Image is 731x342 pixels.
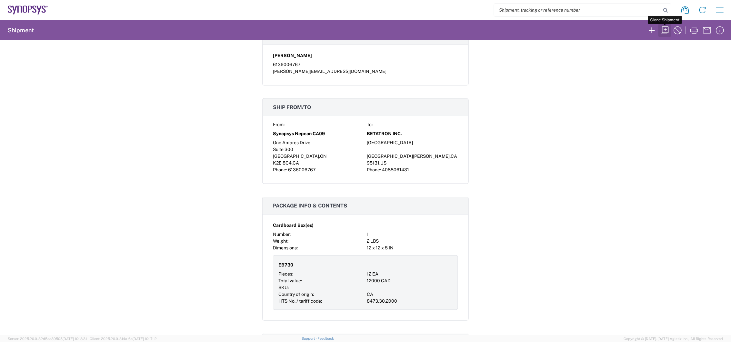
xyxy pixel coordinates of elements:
span: Pieces: [278,271,293,277]
div: 12 x 12 x 5 IN [367,245,458,251]
span: Cardboard Box(es) [273,222,314,229]
span: Server: 2025.20.0-32d5ea39505 [8,337,87,341]
div: 2 LBS [367,238,458,245]
span: To: [367,122,373,127]
span: [GEOGRAPHIC_DATA][PERSON_NAME] [367,154,450,159]
span: Country of origin: [278,292,314,297]
span: HTS No. / tariff code: [278,298,322,304]
div: CA [367,291,453,298]
span: Ship from/to [273,104,311,110]
span: EB730 [278,262,293,268]
span: , [292,160,293,166]
a: Support [302,337,318,340]
div: 8473.30.2000 [367,298,453,305]
span: Phone: [367,167,381,172]
div: One Antares Drive [273,139,364,146]
span: SKU: [278,285,289,290]
div: 6136006767 [273,61,458,68]
span: Dimensions: [273,245,298,250]
div: [GEOGRAPHIC_DATA] [367,139,458,146]
span: Number: [273,232,291,237]
span: [DATE] 10:17:12 [133,337,157,341]
a: Feedback [318,337,334,340]
span: US [380,160,386,166]
span: ON [320,154,327,159]
span: K2E 8C4 [273,160,292,166]
span: 4088061431 [382,167,409,172]
input: Shipment, tracking or reference number [494,4,661,16]
span: [PERSON_NAME] [273,52,312,59]
span: Synopsys Nepean CA09 [273,130,325,137]
div: [PERSON_NAME][EMAIL_ADDRESS][DOMAIN_NAME] [273,68,458,75]
span: CA [293,160,299,166]
span: CA [451,154,457,159]
span: BETATRON INC. [367,130,402,137]
div: 12 EA [367,271,453,277]
span: 6136006767 [288,167,315,172]
span: , [379,160,380,166]
span: [DATE] 10:18:31 [63,337,87,341]
span: , [319,154,320,159]
span: Copyright © [DATE]-[DATE] Agistix Inc., All Rights Reserved [624,336,723,342]
span: Package info & contents [273,203,347,209]
span: , [450,154,451,159]
span: Total value: [278,278,302,283]
div: 1 [367,231,458,238]
span: 95131 [367,160,379,166]
span: [GEOGRAPHIC_DATA] [273,154,319,159]
span: Weight: [273,238,288,244]
div: 12000 CAD [367,277,453,284]
span: Client: 2025.20.0-314a16e [90,337,157,341]
span: Phone: [273,167,287,172]
h2: Shipment [8,26,34,34]
span: From: [273,122,285,127]
div: Suite 300 [273,146,364,153]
